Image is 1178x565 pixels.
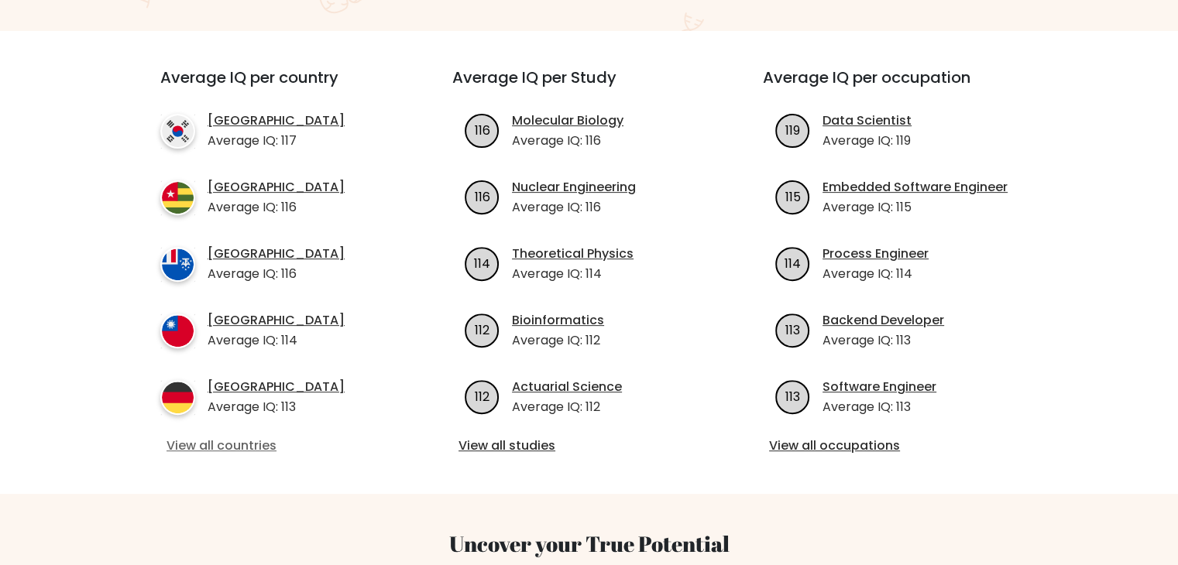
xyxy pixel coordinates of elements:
[823,311,944,330] a: Backend Developer
[160,247,195,282] img: country
[823,111,912,130] a: Data Scientist
[785,121,800,139] text: 119
[208,198,345,217] p: Average IQ: 116
[785,387,800,405] text: 113
[785,187,801,205] text: 115
[769,437,1030,455] a: View all occupations
[512,245,634,263] a: Theoretical Physics
[823,265,929,283] p: Average IQ: 114
[160,180,195,215] img: country
[474,254,490,272] text: 114
[475,320,489,338] text: 112
[208,311,345,330] a: [GEOGRAPHIC_DATA]
[785,320,800,338] text: 113
[452,68,726,105] h3: Average IQ per Study
[88,531,1091,557] h3: Uncover your True Potential
[160,114,195,149] img: country
[512,378,622,396] a: Actuarial Science
[208,398,345,416] p: Average IQ: 113
[208,178,345,197] a: [GEOGRAPHIC_DATA]
[785,254,801,272] text: 114
[475,121,490,139] text: 116
[512,132,623,150] p: Average IQ: 116
[208,245,345,263] a: [GEOGRAPHIC_DATA]
[763,68,1036,105] h3: Average IQ per occupation
[512,331,604,350] p: Average IQ: 112
[823,132,912,150] p: Average IQ: 119
[512,178,636,197] a: Nuclear Engineering
[160,68,397,105] h3: Average IQ per country
[458,437,720,455] a: View all studies
[512,198,636,217] p: Average IQ: 116
[823,378,936,396] a: Software Engineer
[823,198,1008,217] p: Average IQ: 115
[160,380,195,415] img: country
[823,398,936,416] p: Average IQ: 113
[475,387,489,405] text: 112
[208,111,345,130] a: [GEOGRAPHIC_DATA]
[823,178,1008,197] a: Embedded Software Engineer
[208,331,345,350] p: Average IQ: 114
[512,111,623,130] a: Molecular Biology
[208,132,345,150] p: Average IQ: 117
[823,331,944,350] p: Average IQ: 113
[512,265,634,283] p: Average IQ: 114
[512,311,604,330] a: Bioinformatics
[208,378,345,396] a: [GEOGRAPHIC_DATA]
[512,398,622,416] p: Average IQ: 112
[160,313,195,348] img: country
[167,437,390,455] a: View all countries
[475,187,490,205] text: 116
[208,265,345,283] p: Average IQ: 116
[823,245,929,263] a: Process Engineer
